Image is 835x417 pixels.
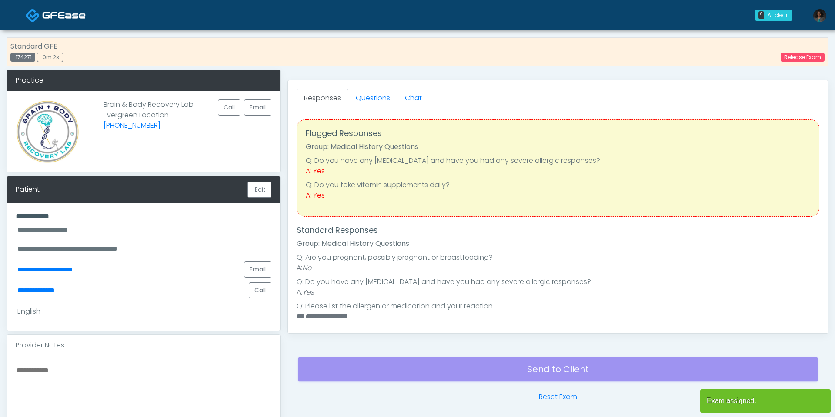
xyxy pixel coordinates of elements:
strong: Group: Medical History Questions [306,142,418,152]
a: [PHONE_NUMBER] [104,120,160,130]
h4: Standard Responses [297,225,819,235]
a: 0 All clear! [750,6,798,24]
a: Email [244,99,271,116]
button: Call [218,99,240,116]
em: Yes [302,287,314,297]
a: Questions [348,89,397,107]
div: All clear! [768,11,789,19]
button: Call [249,282,271,298]
a: Release Exam [781,53,825,62]
li: Q: Do you take vitamin supplements daily? [306,180,810,190]
a: Reset Exam [539,392,577,402]
img: Docovia [42,11,86,20]
li: Q: Please list the allergen or medication and your reaction. [297,301,819,311]
div: Patient [16,184,40,195]
a: Email [244,261,271,278]
li: Q: Do you have any [MEDICAL_DATA] and have you had any severe allergic responses? [297,277,819,287]
img: Rukayat Bojuwon [813,9,826,22]
div: Practice [7,70,280,91]
li: A: [297,263,819,273]
strong: Group: Medical History Questions [297,238,409,248]
h4: Flagged Responses [306,129,810,138]
div: Provider Notes [7,335,280,356]
div: 0 [758,11,764,19]
li: A: [297,287,819,298]
em: No [302,263,311,273]
div: A: Yes [306,166,810,176]
div: English [16,306,40,317]
div: A: Yes [306,190,810,201]
article: Exam assigned. [700,389,831,413]
img: Provider image [16,99,80,163]
strong: Standard GFE [10,41,57,51]
button: Edit [247,182,271,198]
li: Q: Are you pregnant, possibly pregnant or breastfeeding? [297,252,819,263]
img: Docovia [26,8,40,23]
li: Q: Do you have any [MEDICAL_DATA] and have you had any severe allergic responses? [306,156,810,166]
a: Chat [397,89,429,107]
span: 0m 2s [43,53,59,61]
a: Docovia [26,1,86,29]
p: Brain & Body Recovery Lab Evergreen Location [104,99,194,156]
a: Responses [297,89,348,107]
div: 174271 [10,53,35,62]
